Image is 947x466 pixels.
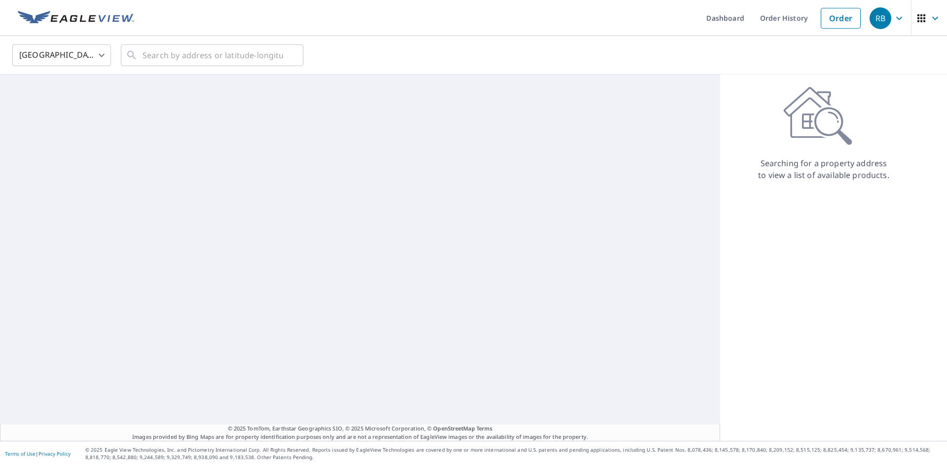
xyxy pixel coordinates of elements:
[5,450,36,457] a: Terms of Use
[143,41,283,69] input: Search by address or latitude-longitude
[870,7,891,29] div: RB
[758,157,890,181] p: Searching for a property address to view a list of available products.
[85,446,942,461] p: © 2025 Eagle View Technologies, Inc. and Pictometry International Corp. All Rights Reserved. Repo...
[433,425,474,432] a: OpenStreetMap
[821,8,861,29] a: Order
[228,425,493,433] span: © 2025 TomTom, Earthstar Geographics SIO, © 2025 Microsoft Corporation, ©
[18,11,134,26] img: EV Logo
[12,41,111,69] div: [GEOGRAPHIC_DATA]
[38,450,71,457] a: Privacy Policy
[476,425,493,432] a: Terms
[5,451,71,457] p: |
